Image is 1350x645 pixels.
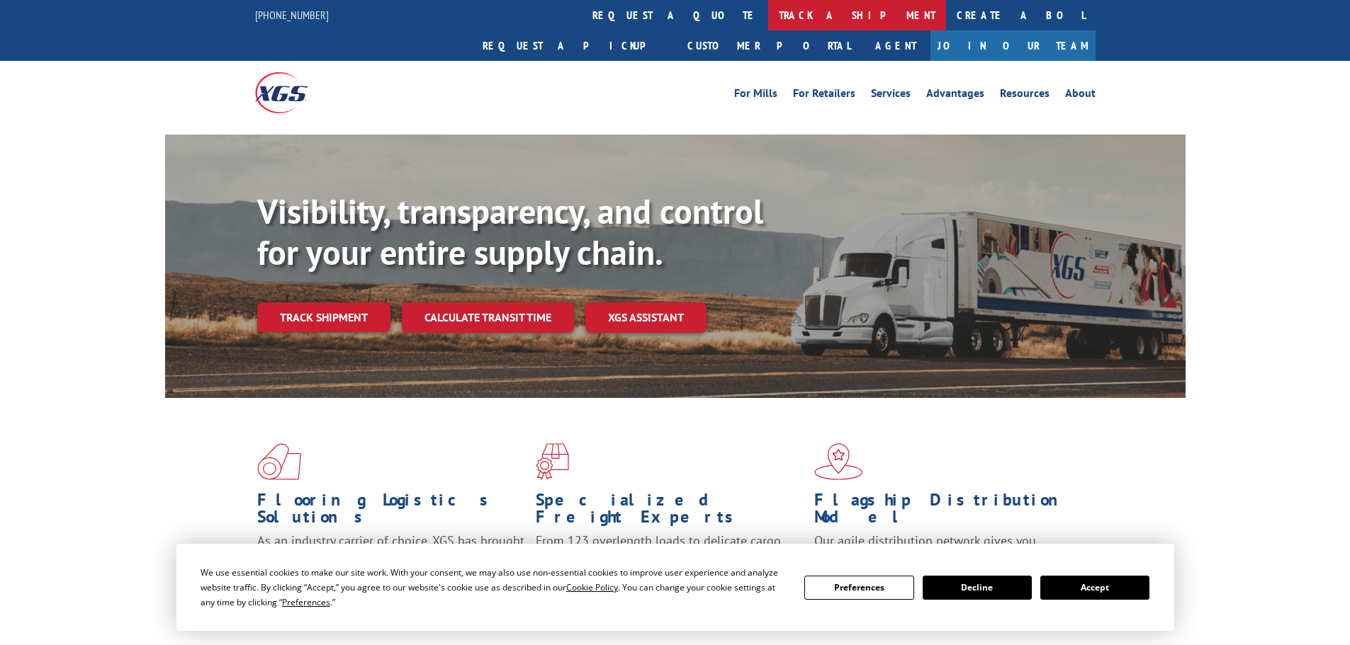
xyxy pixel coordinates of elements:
div: Cookie Consent Prompt [176,544,1174,631]
div: We use essential cookies to make our site work. With your consent, we may also use non-essential ... [201,565,787,610]
img: xgs-icon-flagship-distribution-model-red [814,443,863,480]
a: Track shipment [257,302,390,332]
a: Request a pickup [472,30,677,61]
button: Decline [923,576,1032,600]
p: From 123 overlength loads to delicate cargo, our experienced staff knows the best way to move you... [536,532,804,595]
a: XGS ASSISTANT [585,302,707,333]
a: Calculate transit time [402,302,574,333]
a: Advantages [926,88,984,103]
a: About [1065,88,1096,103]
span: Cookie Policy [566,581,618,593]
img: xgs-icon-focused-on-flooring-red [536,443,569,480]
a: For Retailers [793,88,855,103]
span: Our agile distribution network gives you nationwide inventory management on demand. [814,532,1075,566]
img: xgs-icon-total-supply-chain-intelligence-red [257,443,301,480]
a: Customer Portal [677,30,861,61]
a: Join Our Team [930,30,1096,61]
button: Accept [1040,576,1149,600]
h1: Flagship Distribution Model [814,491,1082,532]
a: [PHONE_NUMBER] [255,8,329,22]
h1: Specialized Freight Experts [536,491,804,532]
b: Visibility, transparency, and control for your entire supply chain. [257,189,763,274]
a: For Mills [734,88,777,103]
span: Preferences [282,596,330,608]
a: Services [871,88,911,103]
a: Resources [1000,88,1050,103]
span: As an industry carrier of choice, XGS has brought innovation and dedication to flooring logistics... [257,532,524,583]
a: Agent [861,30,930,61]
button: Preferences [804,576,913,600]
h1: Flooring Logistics Solutions [257,491,525,532]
